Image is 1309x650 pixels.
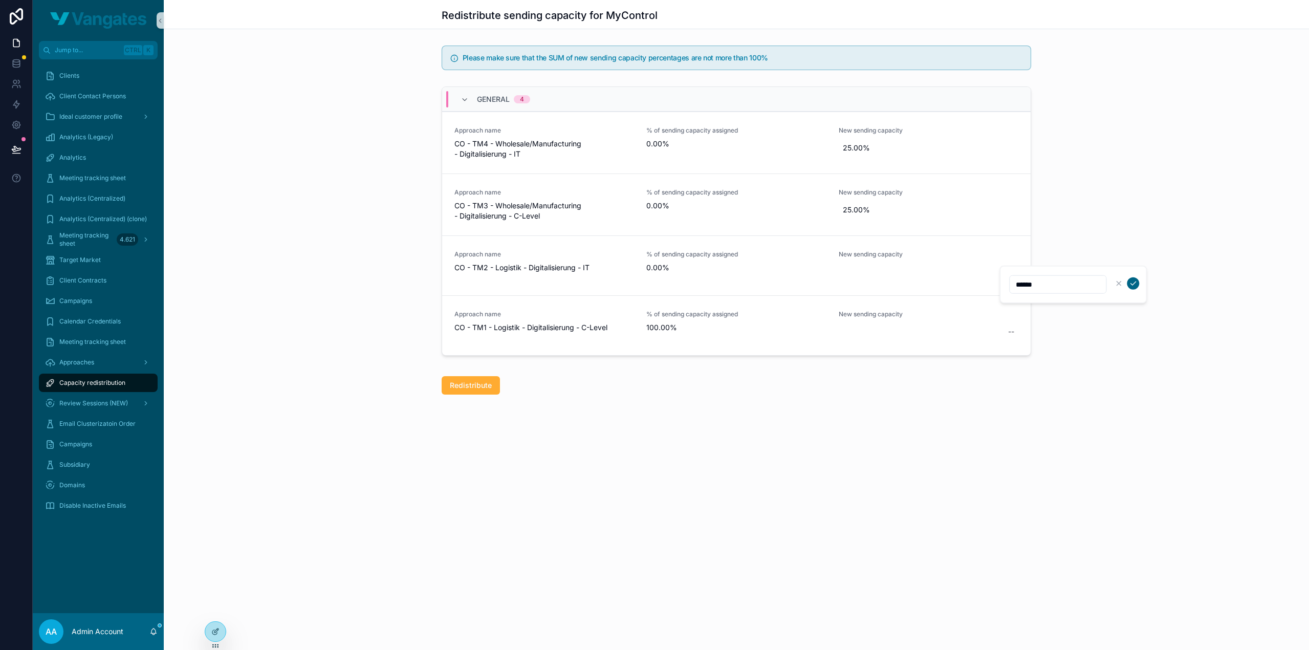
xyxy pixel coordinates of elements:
span: Meeting tracking sheet [59,174,126,182]
span: Jump to... [55,46,120,54]
a: Subsidiary [39,456,158,474]
div: scrollable content [33,59,164,528]
a: Campaigns [39,435,158,453]
span: 0.00% [646,139,826,149]
span: Target Market [59,256,101,264]
span: % of sending capacity assigned [646,188,826,197]
span: % of sending capacity assigned [646,126,826,135]
button: Redistribute [442,376,500,395]
span: New sending capacity [839,250,1018,258]
span: Email Clusterizatoin Order [59,420,136,428]
a: Analytics (Centralized) (clone) [39,210,158,228]
a: Approaches [39,353,158,372]
a: Calendar Credentials [39,312,158,331]
span: Meeting tracking sheet [59,231,113,248]
a: Domains [39,476,158,494]
span: 0.00% [646,263,826,273]
a: Target Market [39,251,158,269]
span: Approach name [454,188,634,197]
span: Redistribute [450,380,492,391]
span: Analytics (Centralized) [59,194,125,203]
a: Analytics [39,148,158,167]
a: Approach nameCO - TM3 - Wholesale/Manufacturing - Digitalisierung - C-Level% of sending capacity ... [442,174,1031,235]
span: New sending capacity [839,188,1018,197]
span: General [477,94,510,104]
a: Approach nameCO - TM4 - Wholesale/Manufacturing - Digitalisierung - IT% of sending capacity assig... [442,112,1031,174]
span: Analytics (Legacy) [59,133,113,141]
a: Analytics (Legacy) [39,128,158,146]
span: Review Sessions (NEW) [59,399,128,407]
span: 25.00% [843,143,1014,153]
a: Meeting tracking sheet [39,333,158,351]
span: Client Contact Persons [59,92,126,100]
span: New sending capacity [839,310,1018,318]
span: New sending capacity [839,126,1018,135]
p: Admin Account [72,626,123,637]
a: Capacity redistribution [39,374,158,392]
a: Email Clusterizatoin Order [39,415,158,433]
span: Clients [59,72,79,80]
h5: Please make sure that the SUM of new sending capacity percentages are not more than 100% [463,54,1022,61]
span: 0.00% [646,201,826,211]
a: Campaigns [39,292,158,310]
a: Meeting tracking sheet4.621 [39,230,158,249]
a: Client Contracts [39,271,158,290]
span: 25.00% [843,205,1014,215]
span: 100.00% [646,322,826,333]
span: Calendar Credentials [59,317,121,326]
span: Domains [59,481,85,489]
span: K [144,46,152,54]
span: CO - TM2 - Logistik - Digitalisierung - IT [454,263,634,273]
a: Meeting tracking sheet [39,169,158,187]
span: Approach name [454,310,634,318]
span: Ctrl [124,45,142,55]
div: -- [1008,327,1014,337]
span: CO - TM4 - Wholesale/Manufacturing - Digitalisierung - IT [454,139,634,159]
span: Ideal customer profile [59,113,122,121]
h1: Redistribute sending capacity for MyControl [442,8,658,23]
div: 4 [520,95,524,103]
span: Approaches [59,358,94,366]
div: 4.621 [117,233,138,246]
span: Capacity redistribution [59,379,125,387]
a: Analytics (Centralized) [39,189,158,208]
button: Jump to...CtrlK [39,41,158,59]
a: Clients [39,67,158,85]
span: % of sending capacity assigned [646,250,826,258]
span: Analytics [59,154,86,162]
span: Disable Inactive Emails [59,502,126,510]
span: Meeting tracking sheet [59,338,126,346]
span: Client Contracts [59,276,106,285]
a: Disable Inactive Emails [39,496,158,515]
a: Ideal customer profile [39,107,158,126]
span: % of sending capacity assigned [646,310,826,318]
span: CO - TM3 - Wholesale/Manufacturing - Digitalisierung - C-Level [454,201,634,221]
span: Analytics (Centralized) (clone) [59,215,147,223]
span: Subsidiary [59,461,90,469]
a: Approach nameCO - TM1 - Logistik - Digitalisierung - C-Level% of sending capacity assigned100.00%... [442,295,1031,355]
a: Review Sessions (NEW) [39,394,158,413]
span: Approach name [454,250,634,258]
span: Campaigns [59,440,92,448]
img: App logo [50,12,146,29]
span: Campaigns [59,297,92,305]
span: AA [46,625,57,638]
a: Client Contact Persons [39,87,158,105]
span: Approach name [454,126,634,135]
a: Approach nameCO - TM2 - Logistik - Digitalisierung - IT% of sending capacity assigned0.00%New sen... [442,235,1031,295]
span: CO - TM1 - Logistik - Digitalisierung - C-Level [454,322,634,333]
